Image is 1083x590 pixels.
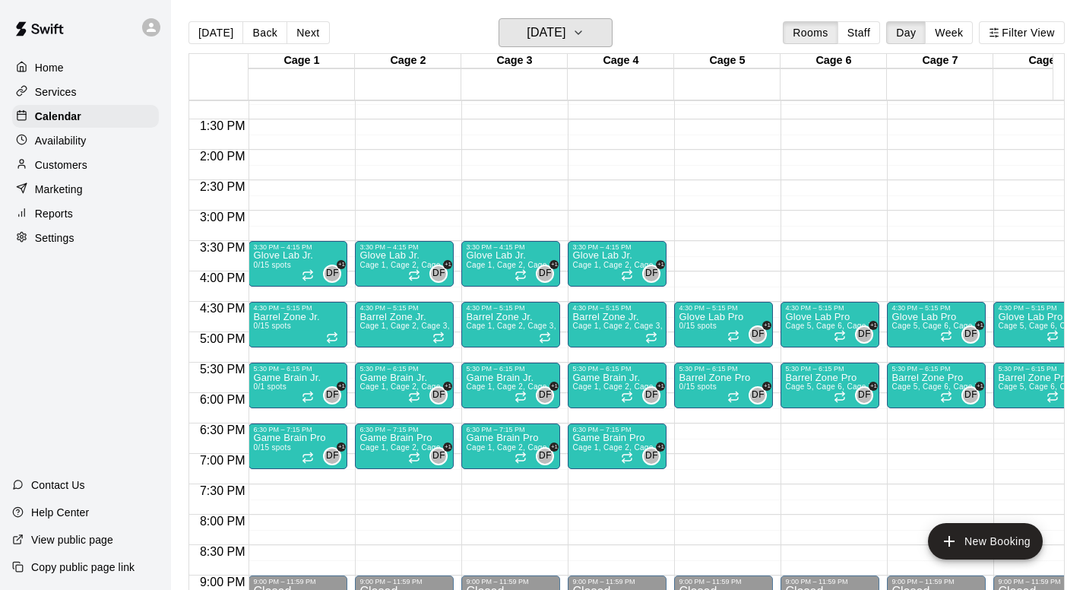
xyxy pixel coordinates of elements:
div: David Fleishman [323,447,341,465]
div: Cage 5 [674,54,781,68]
div: 5:30 PM – 6:15 PM: Barrel Zone Pro [887,363,986,408]
span: 0/15 spots filled [253,443,290,452]
span: DF [539,266,552,281]
span: 0/15 spots filled [253,261,290,269]
div: 6:30 PM – 7:15 PM: Game Brain Pro [461,423,560,469]
div: 4:30 PM – 5:15 PM [891,304,981,312]
span: Cage 1, Cage 2, Cage 3, Cage 4 [572,261,691,269]
div: David Fleishman [749,325,767,344]
div: 6:30 PM – 7:15 PM: Game Brain Pro [568,423,667,469]
span: DF [432,266,445,281]
span: David Fleishman & 1 other [435,265,448,283]
span: Cage 1, Cage 2, Cage 3, Cage 4 [466,443,584,452]
span: 2:00 PM [196,150,249,163]
div: 4:30 PM – 5:15 PM: Glove Lab Pro [781,302,879,347]
div: Cage 6 [781,54,887,68]
span: Recurring event [940,391,952,403]
span: Cage 1, Cage 2, Cage 3, Cage 4 [466,261,584,269]
span: Recurring event [432,331,445,344]
div: David Fleishman [961,325,980,344]
span: David Fleishman & 1 other [755,386,767,404]
span: Cage 1, Cage 2, Cage 3, Cage 4 [359,382,478,391]
p: Help Center [31,505,89,520]
span: 5:00 PM [196,332,249,345]
span: +1 [443,382,452,391]
span: +1 [656,260,665,269]
div: 4:30 PM – 5:15 PM [466,304,556,312]
div: 5:30 PM – 6:15 PM: Game Brain Jr. [355,363,454,408]
span: 3:00 PM [196,211,249,224]
span: DF [752,388,765,403]
span: DF [964,327,977,342]
div: Availability [12,129,159,152]
span: DF [539,388,552,403]
p: Reports [35,206,73,221]
span: Recurring event [940,330,952,342]
p: Calendar [35,109,81,124]
div: David Fleishman [642,386,660,404]
div: David Fleishman [855,386,873,404]
div: David Fleishman [961,386,980,404]
div: 4:30 PM – 5:15 PM [679,304,768,312]
span: David Fleishman & 1 other [861,325,873,344]
span: David Fleishman & 1 other [542,265,554,283]
div: 3:30 PM – 4:15 PM: Glove Lab Jr. [568,241,667,287]
span: DF [432,449,445,464]
div: 3:30 PM – 4:15 PM: Glove Lab Jr. [249,241,347,287]
a: Marketing [12,178,159,201]
span: DF [326,388,339,403]
span: 0/15 spots filled [679,322,716,330]
span: Recurring event [834,391,846,403]
a: Customers [12,154,159,176]
div: 3:30 PM – 4:15 PM [572,243,662,251]
span: David Fleishman & 1 other [755,325,767,344]
span: Recurring event [645,331,657,344]
span: +1 [869,382,878,391]
div: 6:30 PM – 7:15 PM: Game Brain Pro [249,423,347,469]
div: David Fleishman [323,265,341,283]
div: 9:00 PM – 11:59 PM [785,578,875,585]
span: David Fleishman & 1 other [648,447,660,465]
span: Recurring event [834,330,846,342]
span: +1 [975,382,984,391]
span: 5:30 PM [196,363,249,376]
button: Week [925,21,973,44]
button: Staff [838,21,881,44]
span: David Fleishman & 1 other [648,386,660,404]
div: 3:30 PM – 4:15 PM [466,243,556,251]
a: Home [12,56,159,79]
span: David Fleishman & 1 other [967,325,980,344]
span: DF [752,327,765,342]
div: 3:30 PM – 4:15 PM [359,243,449,251]
div: 5:30 PM – 6:15 PM: Game Brain Jr. [249,363,347,408]
div: 3:30 PM – 4:15 PM [253,243,343,251]
span: Recurring event [515,391,527,403]
span: David Fleishman & 1 other [542,447,554,465]
span: DF [645,388,658,403]
div: 4:30 PM – 5:15 PM: Glove Lab Pro [887,302,986,347]
div: 4:30 PM – 5:15 PM: Barrel Zone Jr. [568,302,667,347]
div: 9:00 PM – 11:59 PM [253,578,343,585]
span: Cage 1, Cage 2, Cage 3, Cage 4 [466,382,584,391]
a: Calendar [12,105,159,128]
button: add [928,523,1043,560]
p: Availability [35,133,87,148]
span: +1 [656,382,665,391]
div: 5:30 PM – 6:15 PM [466,365,556,373]
span: DF [858,388,871,403]
span: +1 [337,382,346,391]
span: Recurring event [515,452,527,464]
span: DF [326,449,339,464]
span: 3:30 PM [196,241,249,254]
a: Reports [12,202,159,225]
span: 9:00 PM [196,576,249,588]
span: 8:00 PM [196,515,249,528]
span: Cage 1, Cage 2, Cage 3, Cage 4 [466,322,584,330]
span: Recurring event [621,269,633,281]
div: David Fleishman [429,265,448,283]
div: 5:30 PM – 6:15 PM: Barrel Zone Pro [674,363,773,408]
